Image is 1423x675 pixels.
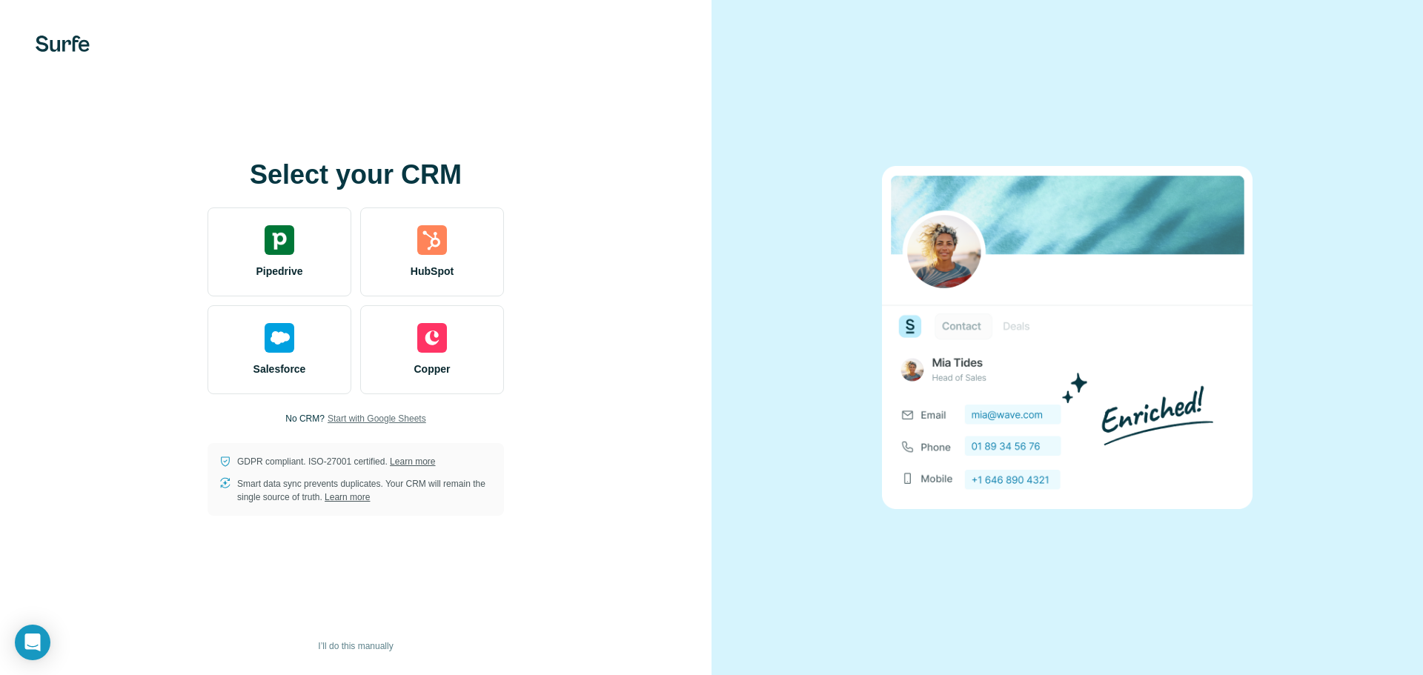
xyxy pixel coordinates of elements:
img: salesforce's logo [265,323,294,353]
div: Open Intercom Messenger [15,625,50,660]
p: GDPR compliant. ISO-27001 certified. [237,455,435,468]
span: Copper [414,362,451,376]
img: hubspot's logo [417,225,447,255]
button: Start with Google Sheets [328,412,426,425]
a: Learn more [390,456,435,467]
button: I’ll do this manually [308,635,403,657]
h1: Select your CRM [208,160,504,190]
span: HubSpot [411,264,454,279]
span: Pipedrive [256,264,302,279]
img: none image [882,166,1253,509]
p: No CRM? [285,412,325,425]
img: Surfe's logo [36,36,90,52]
span: I’ll do this manually [318,639,393,653]
img: pipedrive's logo [265,225,294,255]
span: Salesforce [253,362,306,376]
p: Smart data sync prevents duplicates. Your CRM will remain the single source of truth. [237,477,492,504]
img: copper's logo [417,323,447,353]
a: Learn more [325,492,370,502]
